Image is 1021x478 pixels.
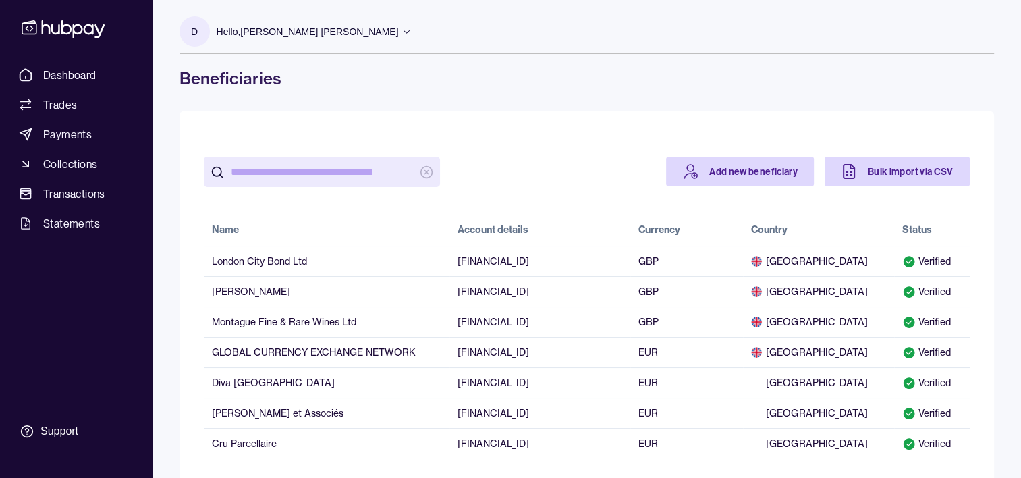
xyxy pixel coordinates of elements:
[43,126,92,142] span: Payments
[902,376,962,390] div: Verified
[630,428,744,458] td: EUR
[217,24,399,39] p: Hello, [PERSON_NAME] [PERSON_NAME]
[13,63,138,87] a: Dashboard
[902,223,932,236] div: Status
[231,157,413,187] input: search
[751,437,885,450] span: [GEOGRAPHIC_DATA]
[204,337,449,367] td: GLOBAL CURRENCY EXCHANGE NETWORK
[902,255,962,268] div: Verified
[204,398,449,428] td: [PERSON_NAME] et Associés
[449,337,630,367] td: [FINANCIAL_ID]
[902,285,962,298] div: Verified
[204,246,449,276] td: London City Bond Ltd
[630,246,744,276] td: GBP
[212,223,239,236] div: Name
[751,285,885,298] span: [GEOGRAPHIC_DATA]
[43,97,77,113] span: Trades
[204,276,449,307] td: [PERSON_NAME]
[666,157,814,186] a: Add new beneficiary
[43,156,97,172] span: Collections
[449,398,630,428] td: [FINANCIAL_ID]
[180,68,994,89] h1: Beneficiaries
[204,367,449,398] td: Diva [GEOGRAPHIC_DATA]
[43,67,96,83] span: Dashboard
[630,337,744,367] td: EUR
[43,215,100,232] span: Statements
[191,24,198,39] p: D
[43,186,105,202] span: Transactions
[449,276,630,307] td: [FINANCIAL_ID]
[902,437,962,450] div: Verified
[638,223,680,236] div: Currency
[902,315,962,329] div: Verified
[449,428,630,458] td: [FINANCIAL_ID]
[630,398,744,428] td: EUR
[902,406,962,420] div: Verified
[751,376,885,390] span: [GEOGRAPHIC_DATA]
[13,152,138,176] a: Collections
[458,223,528,236] div: Account details
[449,246,630,276] td: [FINANCIAL_ID]
[902,346,962,359] div: Verified
[751,223,788,236] div: Country
[204,307,449,337] td: Montague Fine & Rare Wines Ltd
[204,428,449,458] td: Cru Parcellaire
[13,122,138,147] a: Payments
[13,92,138,117] a: Trades
[630,276,744,307] td: GBP
[630,367,744,398] td: EUR
[449,307,630,337] td: [FINANCIAL_ID]
[449,367,630,398] td: [FINANCIAL_ID]
[13,182,138,206] a: Transactions
[40,424,78,439] div: Support
[751,315,885,329] span: [GEOGRAPHIC_DATA]
[825,157,970,186] a: Bulk import via CSV
[751,346,885,359] span: [GEOGRAPHIC_DATA]
[13,211,138,236] a: Statements
[630,307,744,337] td: GBP
[751,406,885,420] span: [GEOGRAPHIC_DATA]
[751,255,885,268] span: [GEOGRAPHIC_DATA]
[13,417,138,446] a: Support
